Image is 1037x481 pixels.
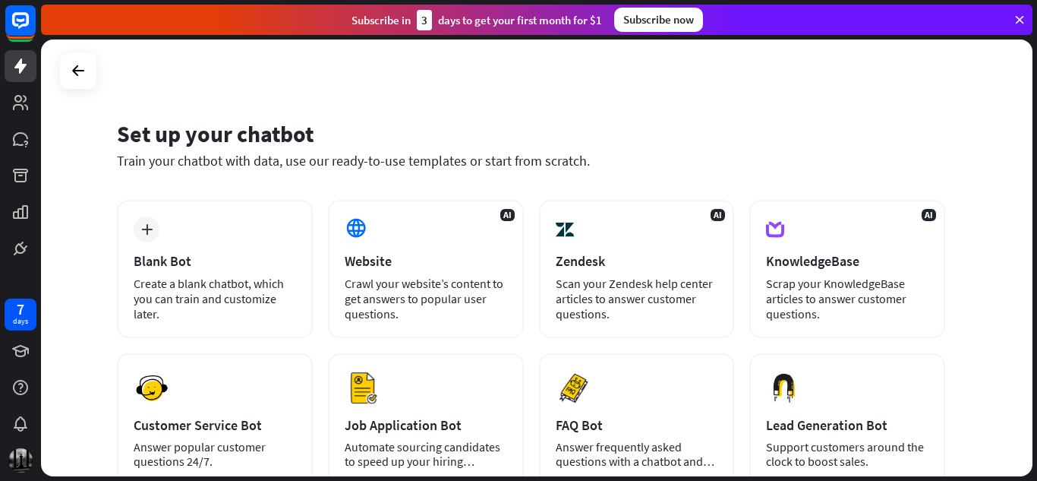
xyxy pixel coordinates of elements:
div: Scan your Zendesk help center articles to answer customer questions. [556,276,718,321]
div: Customer Service Bot [134,416,296,434]
div: Subscribe in days to get your first month for $1 [351,10,602,30]
div: Scrap your KnowledgeBase articles to answer customer questions. [766,276,928,321]
div: Train your chatbot with data, use our ready-to-use templates or start from scratch. [117,152,945,169]
div: KnowledgeBase [766,252,928,270]
div: Subscribe now [614,8,703,32]
div: Crawl your website’s content to get answers to popular user questions. [345,276,507,321]
div: Set up your chatbot [117,119,945,148]
div: FAQ Bot [556,416,718,434]
span: AI [500,209,515,221]
i: plus [141,224,153,235]
div: Blank Bot [134,252,296,270]
div: Answer frequently asked questions with a chatbot and save your time. [556,440,718,469]
div: 7 [17,302,24,316]
span: AI [711,209,725,221]
div: Automate sourcing candidates to speed up your hiring process. [345,440,507,469]
div: Lead Generation Bot [766,416,928,434]
a: 7 days [5,299,36,331]
div: Answer popular customer questions 24/7. [134,440,296,469]
div: Create a blank chatbot, which you can train and customize later. [134,276,296,321]
div: Website [345,252,507,270]
div: 3 [417,10,432,30]
div: days [13,316,28,327]
div: Support customers around the clock to boost sales. [766,440,928,469]
div: Zendesk [556,252,718,270]
div: Job Application Bot [345,416,507,434]
span: AI [922,209,936,221]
